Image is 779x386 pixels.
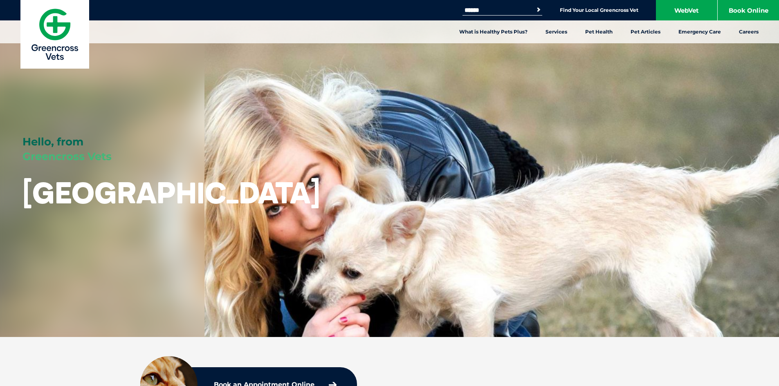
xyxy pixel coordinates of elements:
a: Pet Articles [622,20,669,43]
a: Services [537,20,576,43]
button: Search [534,6,543,14]
a: Find Your Local Greencross Vet [560,7,638,13]
a: Pet Health [576,20,622,43]
span: Hello, from [22,135,83,148]
a: Careers [730,20,768,43]
a: What is Healthy Pets Plus? [450,20,537,43]
span: Greencross Vets [22,150,112,163]
a: Emergency Care [669,20,730,43]
h1: [GEOGRAPHIC_DATA] [22,176,320,209]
